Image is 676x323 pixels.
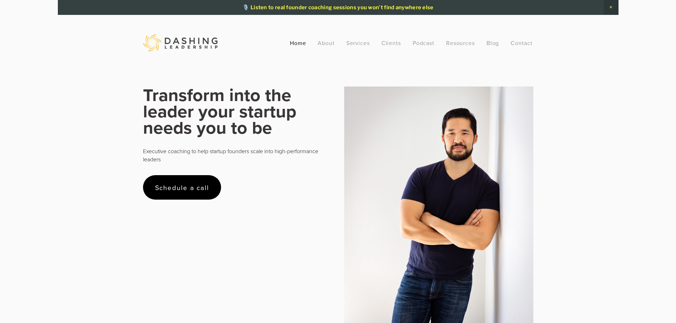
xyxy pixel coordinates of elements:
[346,37,370,49] a: Services
[318,37,335,49] a: About
[143,82,301,140] strong: Transform into the leader your startup needs you to be
[487,37,499,49] a: Blog
[511,37,533,49] a: Contact
[446,39,475,47] a: Resources
[413,37,435,49] a: Podcast
[381,37,401,49] a: Clients
[143,34,218,51] img: Dashing Leadership
[290,37,306,49] a: Home
[143,175,221,200] a: Schedule a call
[143,147,332,163] p: Executive coaching to help startup founders scale into high-performance leaders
